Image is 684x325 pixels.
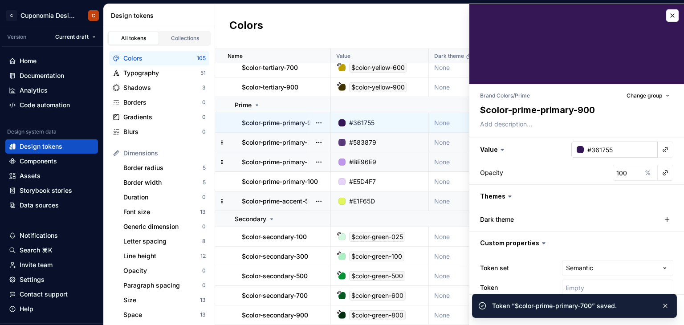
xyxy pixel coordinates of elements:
a: Border radius5 [120,161,209,175]
div: Code automation [20,101,70,110]
button: Help [5,302,98,316]
div: 5 [203,164,206,171]
div: 13 [200,311,206,318]
p: $color-tertiary-700 [242,63,298,72]
p: $color-secondary-900 [242,311,308,320]
div: 0 [202,99,206,106]
div: 0 [202,114,206,121]
a: Line height12 [120,249,209,263]
div: All tokens [111,35,156,42]
div: 3 [202,84,206,91]
p: $color-tertiary-900 [242,83,298,92]
div: Space [123,310,200,319]
div: Size [123,296,200,305]
a: Analytics [5,83,98,97]
div: Borders [123,98,202,107]
p: $color-prime-accent-500 [242,197,317,206]
div: #E1F65D [349,197,375,206]
div: Design tokens [20,142,62,151]
a: Shadows3 [109,81,209,95]
div: Design system data [7,128,57,135]
div: #BE96E9 [349,158,376,167]
div: Home [20,57,37,65]
td: None [429,266,527,286]
a: Space13 [120,308,209,322]
a: Colors105 [109,51,209,65]
a: Assets [5,169,98,183]
button: CCuponomia Design SystemC [2,6,102,25]
a: Blurs0 [109,125,209,139]
a: Opacity0 [120,264,209,278]
a: Invite team [5,258,98,272]
div: Token “$color-prime-primary-700” saved. [492,301,654,310]
div: 5 [203,179,206,186]
div: Line height [123,252,200,260]
a: Home [5,54,98,68]
input: Empty [562,280,673,296]
td: None [429,113,527,133]
td: None [429,247,527,266]
input: e.g. #000000 [584,142,658,158]
div: Typography [123,69,200,77]
button: Current draft [51,31,100,43]
div: 0 [202,194,206,201]
div: Notifications [20,231,58,240]
p: $color-prime-primary-300 [242,158,319,167]
div: #361755 [349,118,375,127]
a: Borders0 [109,95,209,110]
a: Duration0 [120,190,209,204]
p: Value [336,53,350,60]
a: Design tokens [5,139,98,154]
div: #583879 [349,138,376,147]
div: C [6,10,17,21]
a: Paragraph spacing0 [120,278,209,292]
td: None [429,152,527,172]
div: $color-yellow-900 [349,82,407,92]
a: Storybook stories [5,183,98,198]
div: Components [20,157,57,166]
div: Opacity [123,266,202,275]
h2: Colors [229,18,263,34]
div: Assets [20,171,41,180]
p: Secondary [235,215,266,223]
a: Gradients0 [109,110,209,124]
div: Search ⌘K [20,246,53,255]
p: Name [228,53,243,60]
p: $color-prime-primary-700 [242,138,319,147]
a: Font size13 [120,205,209,219]
div: Dimensions [123,149,206,158]
span: Change group [627,92,662,99]
p: $color-secondary-100 [242,232,307,241]
div: 12 [200,252,206,260]
button: Change group [623,89,673,102]
div: Contact support [20,290,68,299]
a: Size13 [120,293,209,307]
div: 8 [202,238,206,245]
div: 105 [197,55,206,62]
div: Blurs [123,127,202,136]
input: 100 [613,165,642,181]
a: Settings [5,272,98,287]
div: Opacity [480,168,503,177]
td: None [429,227,527,247]
a: Code automation [5,98,98,112]
div: 13 [200,297,206,304]
td: None [429,305,527,325]
button: Search ⌘K [5,243,98,257]
div: 0 [202,267,206,274]
div: $color-yellow-600 [349,63,407,73]
td: None [429,58,527,77]
div: 13 [200,208,206,215]
label: Dark theme [480,215,514,224]
div: 0 [202,282,206,289]
div: $color-green-025 [349,232,405,242]
span: Current draft [55,33,89,41]
p: Dark theme [434,53,464,60]
textarea: $color-prime-primary-900 [478,102,672,118]
p: Prime [235,101,252,110]
div: Storybook stories [20,186,72,195]
div: 0 [202,128,206,135]
label: Token set [480,264,509,272]
div: Data sources [20,201,59,210]
div: Paragraph spacing [123,281,202,290]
